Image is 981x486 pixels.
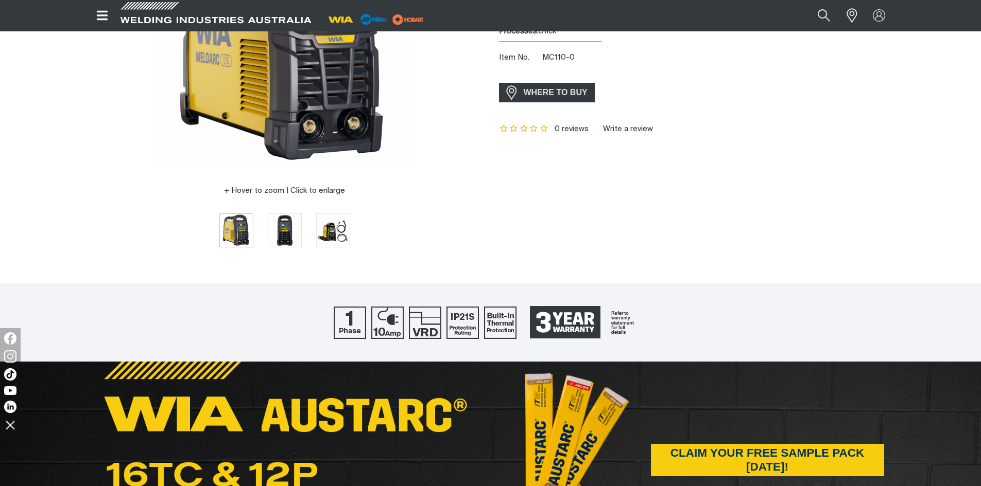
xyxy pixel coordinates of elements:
[4,401,16,413] img: LinkedIn
[219,213,253,247] button: Go to slide 1
[268,213,302,247] button: Go to slide 2
[499,52,541,64] span: Item No.
[409,307,441,339] img: VRD
[522,301,647,344] a: 3 Year Warranty
[316,213,350,247] button: Go to slide 3
[4,386,16,395] img: YouTube
[389,15,427,23] a: miller
[389,12,427,27] img: miller
[499,26,894,38] div: Stick
[542,53,575,61] span: MC110-0
[4,350,16,363] img: Instagram
[4,332,16,345] img: Facebook
[595,124,653,134] a: Write a review
[499,83,595,102] a: WHERE TO BUY
[499,125,549,133] span: Rating: {0}
[371,307,404,339] img: 10 Amp Supply Plug
[517,84,594,101] span: WHERE TO BUY
[4,368,16,381] img: TikTok
[484,307,517,339] img: Built In Thermal Protection
[555,125,589,133] span: 0 reviews
[220,214,253,247] img: Weldarc 135
[268,214,301,247] img: Weldarc 135
[2,416,19,434] img: hide socials
[793,4,841,27] input: Product name or item number...
[334,307,366,339] img: Single Phase
[317,214,350,247] img: Weldarc 135
[651,444,884,476] a: CLAIM YOUR FREE SAMPLE PACK TODAY!
[651,444,884,476] span: CLAIM YOUR FREE SAMPLE PACK [DATE]!
[446,307,479,339] img: IP21S Protection Rating
[218,185,351,197] button: Hover to zoom | Click to enlarge
[806,4,841,27] button: Search products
